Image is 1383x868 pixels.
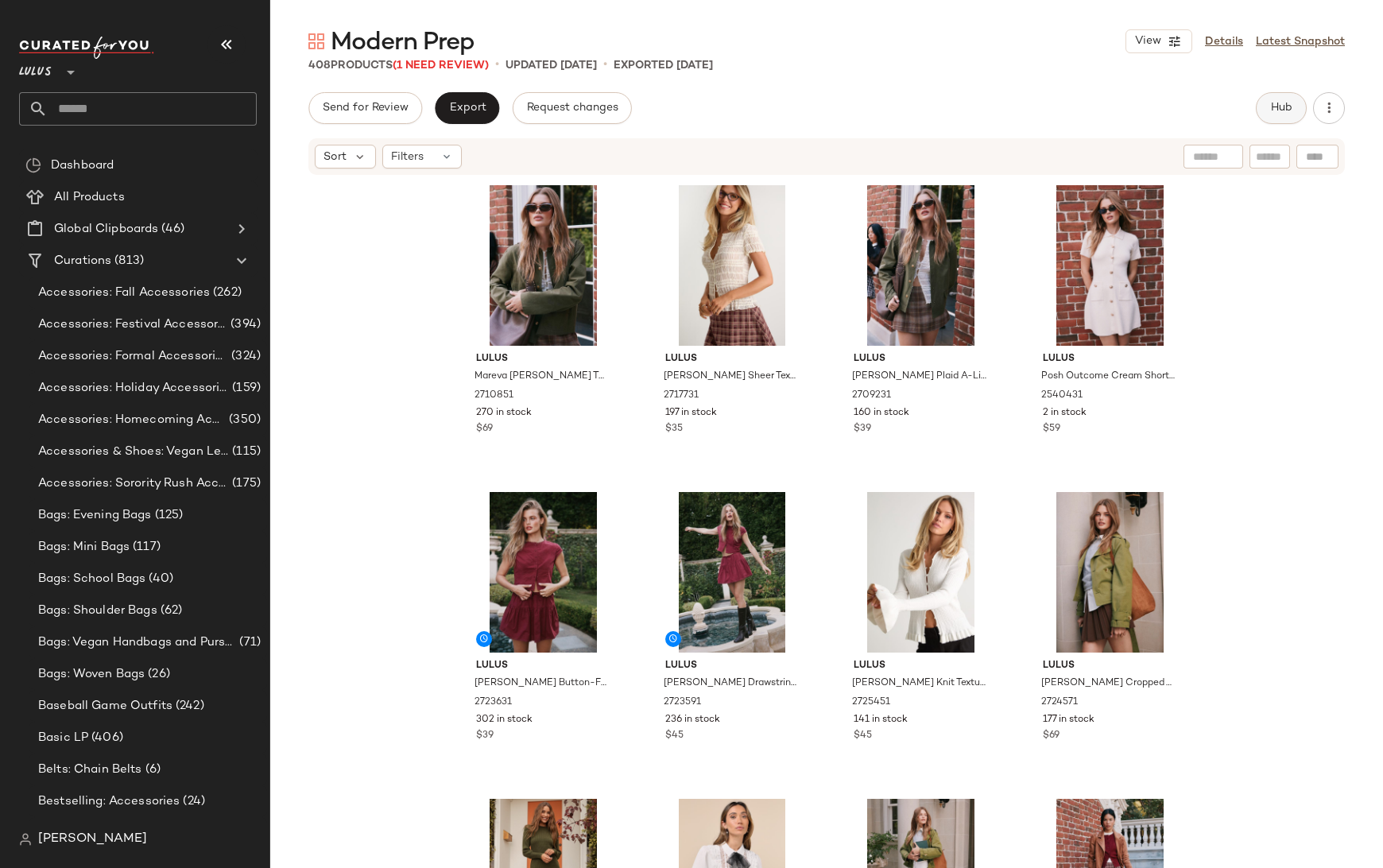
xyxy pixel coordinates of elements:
[145,570,173,588] span: (40)
[1134,35,1161,48] span: View
[158,220,184,238] span: (46)
[38,665,145,684] span: Bags: Woven Bags
[1256,92,1307,124] button: Hub
[854,713,908,727] span: 141 in stock
[38,506,152,525] span: Bags: Evening Bags
[664,696,701,710] span: 2723591
[506,57,597,74] p: updated [DATE]
[38,347,228,366] span: Accessories: Formal Accessories
[19,54,52,83] span: Lulus
[323,149,347,165] span: Sort
[54,220,158,238] span: Global Clipboards
[331,27,475,59] span: Modern Prep
[476,729,494,743] span: $39
[111,252,144,270] span: (813)
[38,761,142,779] span: Belts: Chain Belts
[1041,696,1078,710] span: 2724571
[665,422,683,436] span: $35
[495,56,499,75] span: •
[852,696,890,710] span: 2725451
[1041,370,1176,384] span: Posh Outcome Cream Short Sleeve Sweater Mini Dress
[664,370,798,384] span: [PERSON_NAME] Sheer Textured Button-Front Top
[226,411,261,429] span: (350)
[1043,422,1060,436] span: $59
[841,185,1001,346] img: 13077221_2709231.jpg
[854,406,909,420] span: 160 in stock
[448,102,486,114] span: Export
[1270,102,1292,114] span: Hub
[665,729,684,743] span: $45
[1030,185,1190,346] img: 13077301_2540431.jpg
[1041,389,1083,403] span: 2540431
[142,761,161,779] span: (6)
[665,406,717,420] span: 197 in stock
[476,406,532,420] span: 270 in stock
[54,188,125,207] span: All Products
[38,284,210,302] span: Accessories: Fall Accessories
[88,729,123,747] span: (406)
[1256,33,1345,50] a: Latest Snapshot
[38,792,180,811] span: Bestselling: Accessories
[854,729,872,743] span: $45
[38,379,229,397] span: Accessories: Holiday Accessories
[475,676,609,691] span: [PERSON_NAME] Button-Front Cap Sleeve Crop Top
[665,659,800,673] span: Lulus
[25,157,41,173] img: svg%3e
[38,602,157,620] span: Bags: Shoulder Bags
[308,57,489,74] div: Products
[38,411,226,429] span: Accessories: Homecoming Accessories
[1043,729,1060,743] span: $69
[664,389,699,403] span: 2717731
[229,379,261,397] span: (159)
[1043,659,1177,673] span: Lulus
[1043,713,1094,727] span: 177 in stock
[1125,29,1192,53] button: View
[322,102,409,114] span: Send for Review
[463,185,623,346] img: 13077241_2710851.jpg
[228,347,261,366] span: (324)
[38,443,229,461] span: Accessories & Shoes: Vegan Leather
[854,659,988,673] span: Lulus
[841,492,1001,653] img: 2725451_01_hero_2025-08-13.jpg
[54,252,111,270] span: Curations
[308,33,324,49] img: svg%3e
[854,352,988,366] span: Lulus
[1043,406,1087,420] span: 2 in stock
[157,602,183,620] span: (62)
[1041,676,1176,691] span: [PERSON_NAME] Cropped Trench Coat
[526,102,618,114] span: Request changes
[180,792,205,811] span: (24)
[603,56,607,75] span: •
[145,665,170,684] span: (26)
[475,370,609,384] span: Mareva [PERSON_NAME] Twill Barn Jacket
[38,697,172,715] span: Baseball Game Outfits
[1205,33,1243,50] a: Details
[463,492,623,653] img: 13077861_2723631.jpg
[38,475,229,493] span: Accessories: Sorority Rush Accessories
[854,422,871,436] span: $39
[664,676,798,691] span: [PERSON_NAME] Drawstring Tiered Mini Skirt
[476,422,493,436] span: $69
[391,149,424,165] span: Filters
[852,676,986,691] span: [PERSON_NAME] Knit Textured Cardigan Sweater Top
[130,538,161,556] span: (117)
[152,506,184,525] span: (125)
[236,634,261,652] span: (71)
[38,316,227,334] span: Accessories: Festival Accessories
[476,713,533,727] span: 302 in stock
[665,713,720,727] span: 236 in stock
[1043,352,1177,366] span: Lulus
[19,833,32,846] img: svg%3e
[38,570,145,588] span: Bags: School Bags
[38,729,88,747] span: Basic LP
[1030,492,1190,653] img: 13078981_2724571.jpg
[38,830,147,849] span: [PERSON_NAME]
[614,57,713,74] p: Exported [DATE]
[393,60,489,72] span: (1 Need Review)
[476,352,610,366] span: Lulus
[475,696,512,710] span: 2723631
[435,92,499,124] button: Export
[476,659,610,673] span: Lulus
[513,92,632,124] button: Request changes
[38,634,236,652] span: Bags: Vegan Handbags and Purses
